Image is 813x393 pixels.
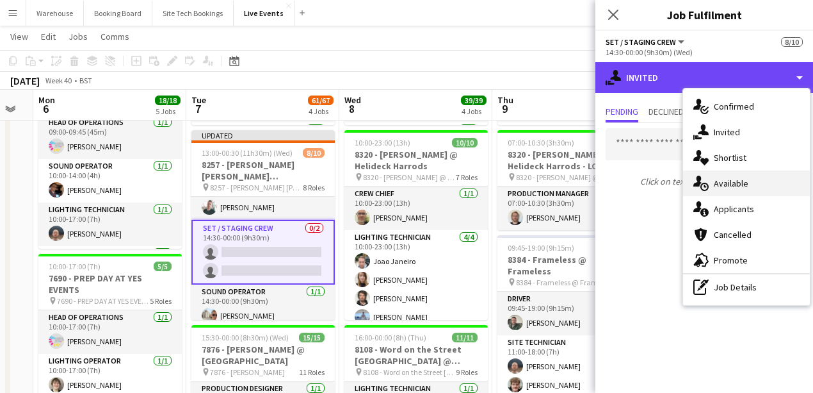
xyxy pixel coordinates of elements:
a: Jobs [63,28,93,45]
span: 15:30-00:00 (8h30m) (Wed) [202,333,289,342]
span: 8108 - Word on the Street [GEOGRAPHIC_DATA] @ Banqueting House [363,367,456,377]
span: 18/18 [155,96,181,105]
span: 7876 - [PERSON_NAME] [210,367,285,377]
span: Mon [38,94,55,106]
button: Set / Staging Crew [606,37,686,47]
span: 8 Roles [303,183,325,192]
span: 10/10 [452,138,478,147]
a: Comms [95,28,134,45]
span: 15/15 [299,333,325,342]
span: Pending [606,107,638,116]
span: 5/5 [154,262,172,271]
span: Declined [648,107,684,116]
span: Set / Staging Crew [606,37,676,47]
span: 07:00-10:30 (3h30m) [508,138,574,147]
span: 39/39 [461,96,487,105]
app-card-role: Production Manager1/107:00-10:30 (3h30m)[PERSON_NAME] [497,187,641,230]
h3: Job Fulfilment [595,6,813,23]
span: 10:00-23:00 (13h) [355,138,410,147]
span: 6 [36,101,55,116]
div: BST [79,76,92,85]
span: 7 [189,101,206,116]
span: Edit [41,31,56,42]
app-job-card: 09:00-17:00 (8h)5/57876 - PREP DAY AT YES EVENTS 7876 - PREP DAY AT YES EVENTS5 RolesHead of Oper... [38,59,182,249]
a: Edit [36,28,61,45]
h3: 8320 - [PERSON_NAME] @ Helideck Harrods [344,149,488,172]
span: 8384 - Frameless @ Frameless [516,278,609,287]
app-card-role: Video Technician2/2 [497,122,641,185]
a: View [5,28,33,45]
button: Live Events [234,1,294,26]
div: 4 Jobs [462,106,486,116]
span: Shortlist [714,152,746,163]
span: 16:00-00:00 (8h) (Thu) [355,333,426,342]
div: 5 Jobs [156,106,180,116]
span: 9 [495,101,513,116]
span: Wed [344,94,361,106]
app-card-role: Sound Operator1/114:30-00:00 (9h30m)[PERSON_NAME] [191,285,335,328]
div: 4 Jobs [309,106,333,116]
span: Promote [714,255,748,266]
div: Updated [191,130,335,140]
h3: 7690 - PREP DAY AT YES EVENTS [38,272,182,296]
span: 8/10 [303,148,325,158]
span: 8/10 [781,37,803,47]
span: Confirmed [714,101,754,112]
button: Booking Board [84,1,152,26]
app-card-role: Head of Operations1/109:00-09:45 (45m)[PERSON_NAME] [38,115,182,159]
span: 11 Roles [299,367,325,377]
app-card-role: Set / Staging Crew0/214:30-00:00 (9h30m) [191,220,335,285]
app-card-role: Lighting Technician4/410:00-23:00 (13h)Joao Janeiro[PERSON_NAME][PERSON_NAME][PERSON_NAME] [344,230,488,330]
app-card-role: Sound Operator1/110:00-14:00 (4h)[PERSON_NAME] [38,159,182,203]
app-card-role: TPM1/1 [38,246,182,290]
div: Job Details [683,274,810,300]
h3: 8320 - [PERSON_NAME] @ Helideck Harrods - LOAD OUT [497,149,641,172]
div: 14:30-00:00 (9h30m) (Wed) [606,47,803,57]
app-card-role: Lighting Technician1/110:00-17:00 (7h)[PERSON_NAME] [38,203,182,246]
span: Available [714,178,748,189]
span: Comms [101,31,129,42]
app-job-card: 10:00-23:00 (13h)10/108320 - [PERSON_NAME] @ Helideck Harrods 8320 - [PERSON_NAME] @ Helideck Har... [344,130,488,320]
span: 7690 - PREP DAY AT YES EVENTS [57,296,150,306]
span: 8320 - [PERSON_NAME] @ Helideck Harrods [363,172,456,182]
span: 61/67 [308,96,334,105]
app-card-role: Crew Chief1/1 [191,122,335,166]
button: Site Tech Bookings [152,1,234,26]
div: Invited [595,62,813,93]
h3: 7876 - [PERSON_NAME] @ [GEOGRAPHIC_DATA] [191,344,335,367]
span: Invited [714,126,740,138]
app-card-role: Production Coordinator1/1 [344,122,488,166]
span: Cancelled [714,229,752,240]
span: View [10,31,28,42]
span: 5 Roles [150,296,172,306]
app-card-role: Head of Operations1/110:00-17:00 (7h)[PERSON_NAME] [38,310,182,354]
p: Click on text input to invite a crew [595,171,813,192]
span: 11/11 [452,333,478,342]
span: Tue [191,94,206,106]
span: 13:00-00:30 (11h30m) (Wed) [202,148,293,158]
span: Applicants [714,203,754,215]
app-card-role: Project Manager1/114:30-00:00 (9h30m)[PERSON_NAME] [191,176,335,220]
div: [DATE] [10,74,40,87]
span: 9 Roles [456,367,478,377]
span: Jobs [68,31,88,42]
span: 10:00-17:00 (7h) [49,262,101,271]
span: 8 [342,101,361,116]
app-card-role: Crew Chief1/110:00-23:00 (13h)[PERSON_NAME] [344,187,488,230]
span: Thu [497,94,513,106]
app-job-card: 07:00-10:30 (3h30m)1/18320 - [PERSON_NAME] @ Helideck Harrods - LOAD OUT 8320 - [PERSON_NAME] @ H... [497,130,641,230]
h3: 8108 - Word on the Street [GEOGRAPHIC_DATA] @ Banqueting House [344,344,488,367]
span: 8257 - [PERSON_NAME] [PERSON_NAME] International @ [GEOGRAPHIC_DATA] [210,183,303,192]
h3: 8384 - Frameless @ Frameless [497,254,641,277]
span: 7 Roles [456,172,478,182]
app-job-card: Updated13:00-00:30 (11h30m) (Wed)8/108257 - [PERSON_NAME] [PERSON_NAME] International @ [GEOGRAPH... [191,130,335,320]
h3: 8257 - [PERSON_NAME] [PERSON_NAME] International @ [GEOGRAPHIC_DATA] [191,159,335,182]
button: Warehouse [26,1,84,26]
app-card-role: Driver1/109:45-19:00 (9h15m)[PERSON_NAME] [497,292,641,335]
span: 8320 - [PERSON_NAME] @ Helideck Harrods - LOAD OUT [516,172,612,182]
span: Week 40 [42,76,74,85]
